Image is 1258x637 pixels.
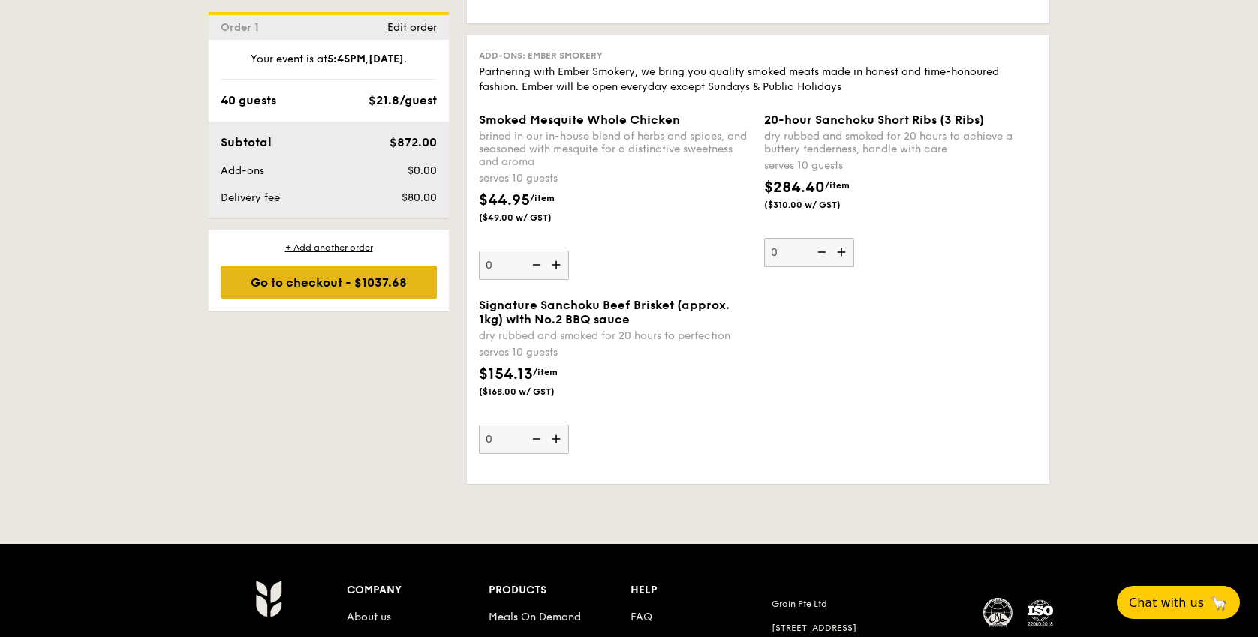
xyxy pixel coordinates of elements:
strong: [DATE] [369,53,404,65]
div: dry rubbed and smoked for 20 hours to achieve a buttery tenderness, handle with care [764,130,1037,155]
div: Products [489,580,631,601]
div: $21.8/guest [369,92,437,110]
span: $0.00 [408,164,437,177]
span: Signature Sanchoku Beef Brisket (approx. 1kg) with No.2 BBQ sauce [479,298,730,326]
img: icon-add.58712e84.svg [832,238,854,266]
div: Partnering with Ember Smokery, we bring you quality smoked meats made in honest and time-honoured... [479,65,1037,95]
div: Grain Pte Ltd [772,598,965,610]
strong: 5:45PM [327,53,366,65]
div: 40 guests [221,92,276,110]
span: $154.13 [479,365,533,383]
span: $872.00 [390,135,437,149]
span: ($49.00 w/ GST) [479,212,581,224]
img: ISO Certified [1025,598,1055,628]
input: 20-hour Sanchoku Short Ribs (3 Ribs)dry rubbed and smoked for 20 hours to achieve a buttery tende... [764,238,854,267]
input: Signature Sanchoku Beef Brisket (approx. 1kg) with No.2 BBQ saucedry rubbed and smoked for 20 hou... [479,425,569,454]
span: 20-hour Sanchoku Short Ribs (3 Ribs) [764,113,984,127]
span: Add-ons [221,164,264,177]
button: Chat with us🦙 [1117,586,1240,619]
div: Company [347,580,489,601]
span: Chat with us [1129,596,1204,610]
div: brined in our in-house blend of herbs and spices, and seasoned with mesquite for a distinctive sw... [479,130,752,168]
img: icon-reduce.1d2dbef1.svg [524,251,546,279]
img: MUIS Halal Certified [983,598,1013,628]
span: ($168.00 w/ GST) [479,386,581,398]
div: serves 10 guests [764,158,1037,173]
span: Smoked Mesquite Whole Chicken [479,113,680,127]
span: /item [825,180,850,191]
span: $284.40 [764,179,825,197]
span: ($310.00 w/ GST) [764,199,866,211]
a: Meals On Demand [489,611,581,623]
div: Go to checkout - $1037.68 [221,266,437,299]
span: Subtotal [221,135,272,149]
a: About us [347,611,391,623]
span: Add-ons: Ember Smokery [479,50,603,61]
img: icon-reduce.1d2dbef1.svg [524,425,546,453]
a: FAQ [631,611,652,623]
div: serves 10 guests [479,171,752,186]
img: icon-add.58712e84.svg [546,251,569,279]
div: [STREET_ADDRESS] [772,622,965,635]
div: + Add another order [221,242,437,254]
span: /item [530,193,555,203]
img: icon-add.58712e84.svg [546,425,569,453]
div: dry rubbed and smoked for 20 hours to perfection [479,329,752,342]
span: Order 1 [221,21,265,34]
span: Delivery fee [221,191,280,204]
img: icon-reduce.1d2dbef1.svg [809,238,832,266]
span: Edit order [387,21,437,34]
input: Smoked Mesquite Whole Chickenbrined in our in-house blend of herbs and spices, and seasoned with ... [479,251,569,280]
span: $80.00 [402,191,437,204]
span: 🦙 [1210,594,1228,611]
div: serves 10 guests [479,345,752,360]
div: Your event is at , . [221,52,437,80]
span: $44.95 [479,191,530,209]
img: AYc88T3wAAAABJRU5ErkJggg== [255,580,281,617]
div: Help [631,580,772,601]
span: /item [533,367,558,377]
